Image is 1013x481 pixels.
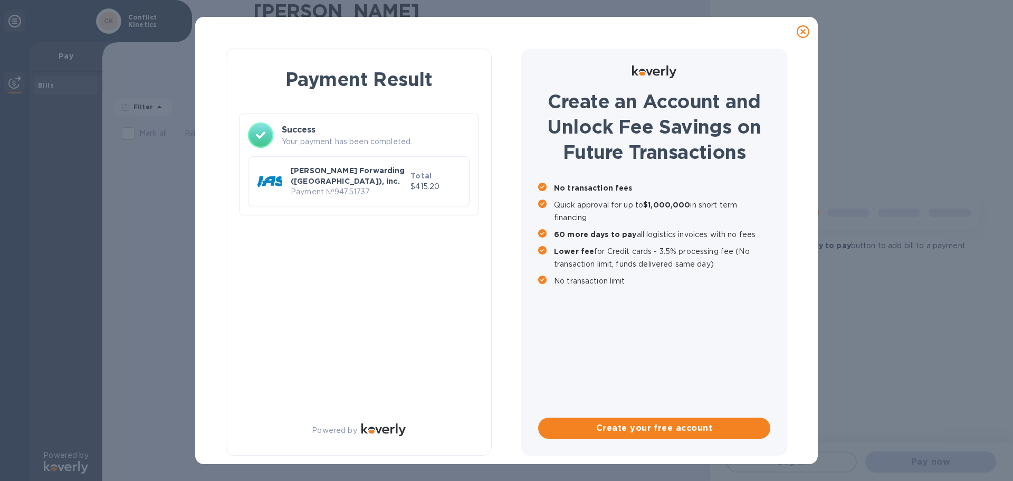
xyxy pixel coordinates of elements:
[643,201,690,209] b: $1,000,000
[282,136,470,147] p: Your payment has been completed.
[410,172,432,180] b: Total
[538,89,770,165] h1: Create an Account and Unlock Fee Savings on Future Transactions
[554,247,594,256] b: Lower fee
[282,124,470,136] h3: Success
[291,165,406,186] p: [PERSON_NAME] Forwarding ([GEOGRAPHIC_DATA]), Inc.
[554,228,770,241] p: all logistics invoices with no fees
[547,422,762,435] span: Create your free account
[554,230,637,239] b: 60 more days to pay
[554,184,633,192] b: No transaction fees
[554,275,770,287] p: No transaction limit
[243,66,474,92] h1: Payment Result
[632,65,676,78] img: Logo
[312,425,357,436] p: Powered by
[538,418,770,439] button: Create your free account
[361,423,406,436] img: Logo
[554,199,770,224] p: Quick approval for up to in short term financing
[410,181,461,192] p: $415.20
[554,245,770,270] p: for Credit cards - 3.5% processing fee (No transaction limit, funds delivered same day)
[291,186,406,197] p: Payment № 94751737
